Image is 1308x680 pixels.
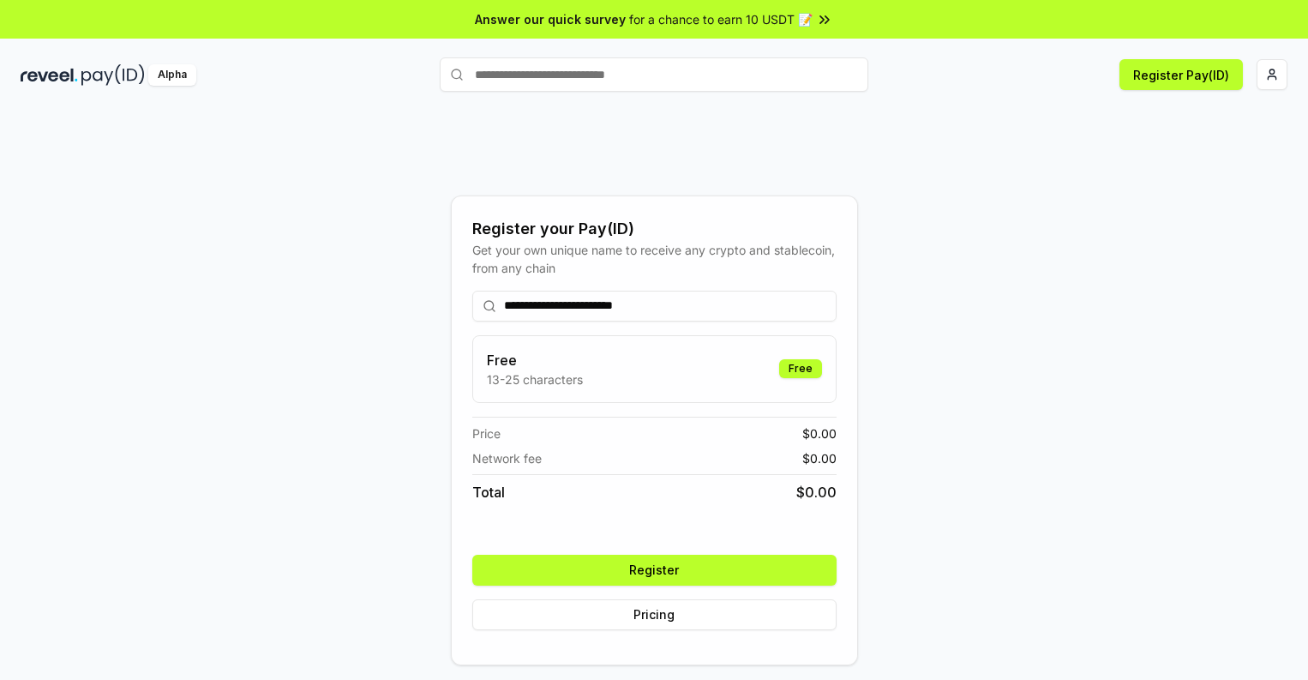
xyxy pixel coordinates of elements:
[472,424,501,442] span: Price
[472,555,837,586] button: Register
[487,370,583,388] p: 13-25 characters
[472,241,837,277] div: Get your own unique name to receive any crypto and stablecoin, from any chain
[472,217,837,241] div: Register your Pay(ID)
[81,64,145,86] img: pay_id
[148,64,196,86] div: Alpha
[472,482,505,502] span: Total
[802,424,837,442] span: $ 0.00
[629,10,813,28] span: for a chance to earn 10 USDT 📝
[779,359,822,378] div: Free
[21,64,78,86] img: reveel_dark
[802,449,837,467] span: $ 0.00
[475,10,626,28] span: Answer our quick survey
[796,482,837,502] span: $ 0.00
[472,449,542,467] span: Network fee
[487,350,583,370] h3: Free
[472,599,837,630] button: Pricing
[1119,59,1243,90] button: Register Pay(ID)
